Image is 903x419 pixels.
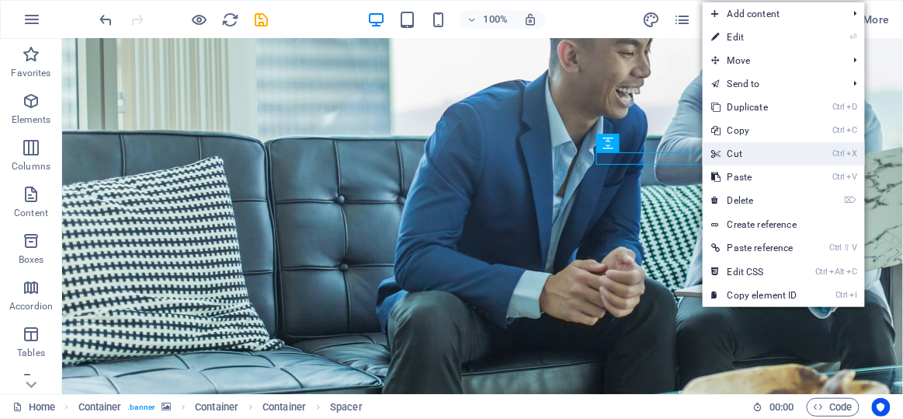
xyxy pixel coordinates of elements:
[703,96,807,119] a: CtrlDDuplicate
[844,243,851,253] i: ⇧
[835,290,848,300] i: Ctrl
[814,398,853,417] span: Code
[872,398,891,417] button: Usercentrics
[703,284,807,307] a: CtrlICopy element ID
[703,2,842,26] span: Add content
[703,260,807,284] a: CtrlAltCEdit CSS
[673,10,692,29] button: pages
[19,253,44,266] p: Boxes
[190,10,209,29] button: Click here to leave preview mode and continue editing
[222,11,240,29] i: Reload page
[9,300,53,313] p: Accordion
[846,172,857,182] i: V
[78,398,122,417] span: Click to select. Double-click to edit
[642,11,660,29] i: Design (Ctrl+Alt+Y)
[703,142,807,166] a: CtrlXCut
[252,10,271,29] button: save
[483,10,508,29] h6: 100%
[832,102,845,112] i: Ctrl
[703,166,807,189] a: CtrlVPaste
[853,243,857,253] i: V
[753,398,794,417] h6: Session time
[832,125,845,135] i: Ctrl
[523,12,537,26] i: On resize automatically adjust zoom level to fit chosen device.
[829,267,845,277] i: Alt
[221,10,240,29] button: reload
[841,12,890,27] span: More
[830,243,842,253] i: Ctrl
[12,113,51,126] p: Elements
[832,148,845,159] i: Ctrl
[12,160,50,173] p: Columns
[11,67,50,79] p: Favorites
[98,11,116,29] i: Undo: Cut (Ctrl+Z)
[262,398,306,417] span: Click to select. Double-click to edit
[703,189,807,212] a: ⌦Delete
[673,11,691,29] i: Pages (Ctrl+Alt+S)
[703,213,865,236] a: Create reference
[835,7,896,32] button: More
[703,72,842,96] a: Send to
[807,398,860,417] button: Code
[78,398,363,417] nav: breadcrumb
[832,172,845,182] i: Ctrl
[703,49,842,72] span: Move
[12,398,55,417] a: Click to cancel selection. Double-click to open Pages
[161,403,171,411] i: This element contains a background
[846,148,857,159] i: X
[14,207,48,219] p: Content
[780,401,783,413] span: :
[642,10,661,29] button: design
[703,26,807,49] a: ⏎Edit
[703,119,807,142] a: CtrlCCopy
[17,347,45,359] p: Tables
[195,398,238,417] span: Click to select. Double-click to edit
[127,398,155,417] span: . banner
[849,290,857,300] i: I
[253,11,271,29] i: Save (Ctrl+S)
[330,398,363,417] span: Click to select. Double-click to edit
[460,10,515,29] button: 100%
[846,267,857,277] i: C
[845,195,857,205] i: ⌦
[703,236,807,260] a: Ctrl⇧VPaste reference
[850,32,857,42] i: ⏎
[97,10,116,29] button: undo
[846,102,857,112] i: D
[769,398,794,417] span: 00 00
[816,267,828,277] i: Ctrl
[846,125,857,135] i: C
